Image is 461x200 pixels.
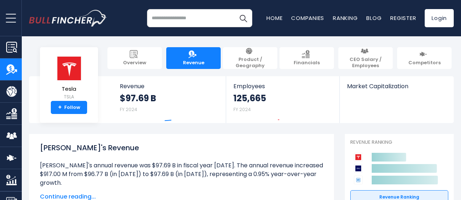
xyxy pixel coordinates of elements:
strong: 125,665 [233,93,266,104]
small: FY 2024 [120,106,137,113]
a: Employees 125,665 FY 2024 [226,76,339,123]
a: Revenue $97.69 B FY 2024 [113,76,226,123]
a: Competitors [397,47,452,69]
span: Revenue [183,60,204,66]
a: Ranking [333,14,358,22]
a: Tesla TSLA [56,56,82,101]
span: Employees [233,83,332,90]
a: +Follow [51,101,87,114]
a: Home [266,14,282,22]
a: Register [390,14,416,22]
button: Search [234,9,252,27]
span: CEO Salary / Employees [342,57,389,69]
a: Financials [280,47,334,69]
a: Product / Geography [223,47,277,69]
strong: + [58,104,62,111]
strong: $97.69 B [120,93,156,104]
small: FY 2024 [233,106,251,113]
li: [PERSON_NAME]'s annual revenue was $97.69 B in fiscal year [DATE]. The annual revenue increased $... [40,161,323,187]
a: CEO Salary / Employees [338,47,393,69]
img: General Motors Company competitors logo [354,176,363,184]
a: Overview [107,47,162,69]
span: Product / Geography [227,57,274,69]
span: Competitors [408,60,441,66]
a: Revenue [166,47,221,69]
span: Market Capitalization [347,83,446,90]
a: Market Capitalization [340,76,453,102]
a: Login [425,9,454,27]
a: Blog [366,14,382,22]
a: Companies [291,14,324,22]
small: TSLA [56,94,82,100]
img: bullfincher logo [29,10,107,26]
span: Tesla [56,86,82,92]
img: Tesla competitors logo [354,153,363,162]
h1: [PERSON_NAME]'s Revenue [40,142,323,153]
p: Revenue Ranking [350,139,448,146]
span: Overview [123,60,146,66]
a: Go to homepage [29,10,107,26]
span: Revenue [120,83,219,90]
span: Financials [294,60,320,66]
img: Ford Motor Company competitors logo [354,164,363,173]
